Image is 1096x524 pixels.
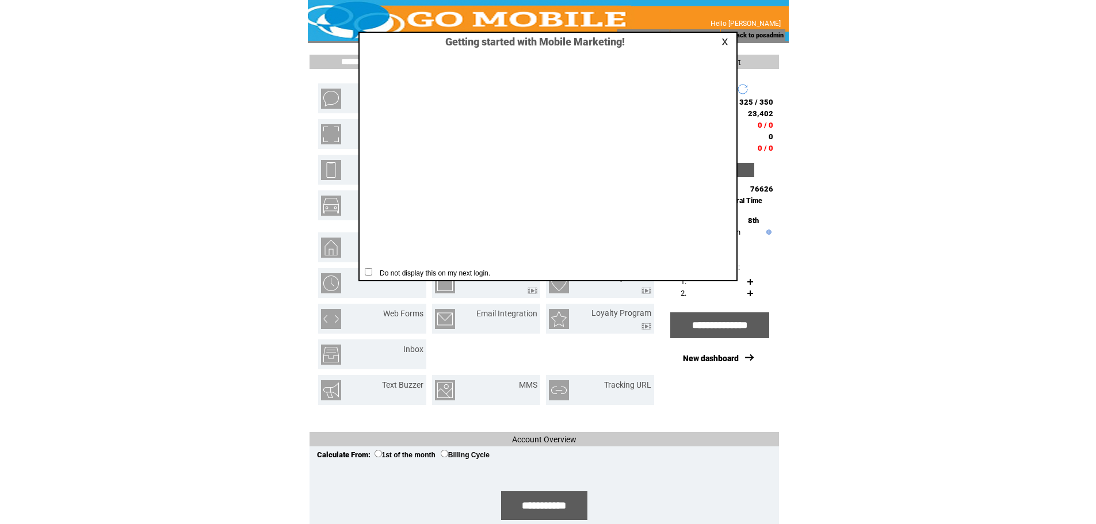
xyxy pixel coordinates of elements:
span: 0 [769,132,773,141]
img: video.png [528,288,537,294]
img: inbox.png [321,345,341,365]
img: property-listing.png [321,238,341,258]
img: account_icon.gif [630,31,639,40]
span: 0 / 0 [758,144,773,152]
img: email-integration.png [435,309,455,329]
span: Do not display this on my next login. [374,269,490,277]
img: mobile-websites.png [321,160,341,180]
img: loyalty-program.png [549,309,569,329]
span: 8th [748,216,759,225]
span: 23,402 [748,109,773,118]
img: backArrow.gif [723,31,731,40]
span: 0 / 0 [758,121,773,129]
a: MMS [519,380,537,389]
img: mms.png [435,380,455,400]
img: help.gif [763,230,772,235]
span: 1. [681,277,686,286]
img: video.png [641,323,651,330]
label: Billing Cycle [441,451,490,459]
a: Web Forms [383,309,423,318]
span: Hello [PERSON_NAME] [711,20,781,28]
img: tracking-url.png [549,380,569,400]
img: scheduled-tasks.png [321,273,341,293]
img: text-to-win.png [435,273,455,293]
img: contact_us_icon.gif [676,31,685,40]
img: text-buzzer.png [321,380,341,400]
a: New dashboard [683,354,739,363]
img: vehicle-listing.png [321,196,341,216]
span: 2. [681,289,686,297]
a: Loyalty Program [591,308,651,318]
span: 76626 [750,185,773,193]
img: video.png [641,288,651,294]
input: Billing Cycle [441,450,448,457]
span: Central Time [721,197,762,205]
a: Email Integration [476,309,537,318]
a: Tracking URL [604,380,651,389]
a: Back to posadmin [732,32,784,39]
span: Getting started with Mobile Marketing! [434,36,625,48]
a: Text Buzzer [382,380,423,389]
span: Account Overview [512,435,576,444]
img: birthday-wishes.png [549,273,569,293]
input: 1st of the month [375,450,382,457]
img: web-forms.png [321,309,341,329]
label: 1st of the month [375,451,436,459]
img: text-blast.png [321,89,341,109]
img: mobile-coupons.png [321,124,341,144]
a: Inbox [403,345,423,354]
span: 325 / 350 [739,98,773,106]
span: Calculate From: [317,450,371,459]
